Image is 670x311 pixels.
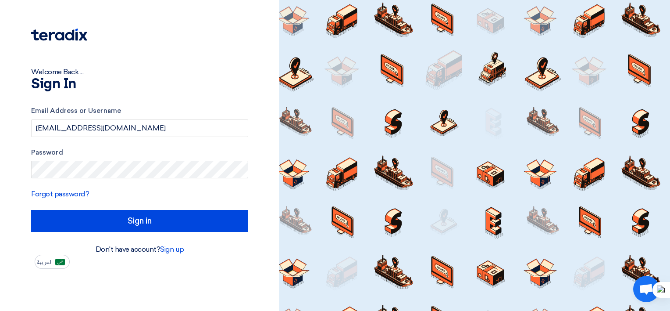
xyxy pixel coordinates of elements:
div: Welcome Back ... [31,67,248,77]
input: Enter your business email or username [31,119,248,137]
div: Open chat [633,276,659,302]
img: Teradix logo [31,29,87,41]
a: Forgot password? [31,190,89,198]
label: Password [31,148,248,158]
span: العربية [37,259,53,265]
button: العربية [35,255,70,269]
h1: Sign In [31,77,248,91]
label: Email Address or Username [31,106,248,116]
a: Sign up [160,245,184,253]
img: ar-AR.png [55,259,65,265]
input: Sign in [31,210,248,232]
div: Don't have account? [31,244,248,255]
